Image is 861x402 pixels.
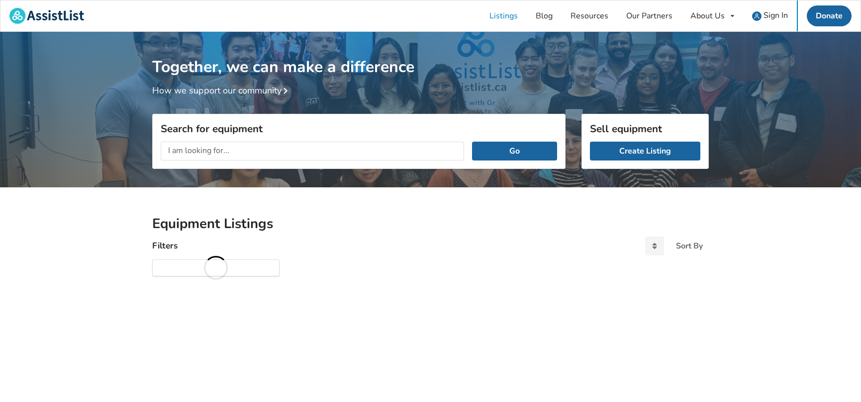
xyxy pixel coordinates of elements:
[480,0,527,31] a: Listings
[764,10,788,21] span: Sign In
[590,142,700,161] a: Create Listing
[161,142,464,161] input: I am looking for...
[617,0,681,31] a: Our Partners
[9,8,84,24] img: assistlist-logo
[590,122,700,135] h3: Sell equipment
[752,11,762,21] img: user icon
[562,0,617,31] a: Resources
[743,0,797,31] a: user icon Sign In
[472,142,557,161] button: Go
[152,84,291,96] a: How we support our community
[676,242,703,250] div: Sort By
[152,240,178,251] h4: Filters
[152,32,709,77] h1: Together, we can make a difference
[690,12,725,20] div: About Us
[152,215,709,233] h2: Equipment Listings
[161,122,557,135] h3: Search for equipment
[527,0,562,31] a: Blog
[807,5,852,26] a: Donate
